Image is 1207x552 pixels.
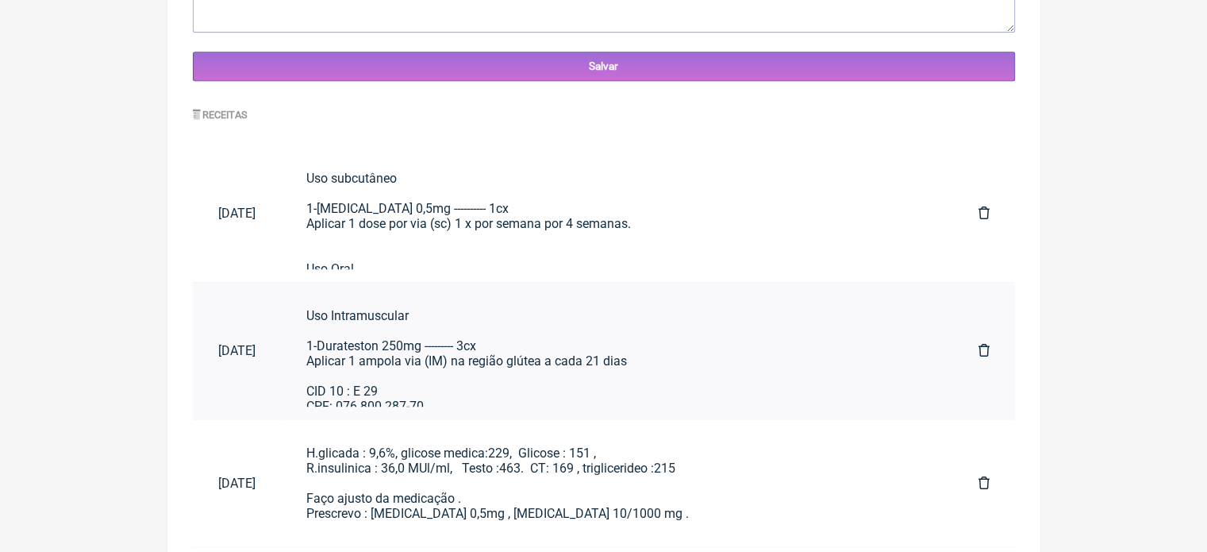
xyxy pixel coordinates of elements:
[281,295,953,407] a: Uso Intramuscular1-Durateston 250mg --------- 3cxAplicar 1 ampola via (IM) na região glútea a cad...
[193,193,281,234] a: [DATE]
[193,330,281,371] a: [DATE]
[281,433,953,534] a: H.glicada : 9,6%, glicose medica:229, Glicose : 151 ,R.insulinica : 36,0 MUl/ml, Testo :463. CT: ...
[193,463,281,504] a: [DATE]
[306,308,928,414] div: Uso Intramuscular 1-Durateston 250mg --------- 3cx Aplicar 1 ampola via (IM) na região glútea a c...
[281,158,953,269] a: Uso subcutâneo1-[MEDICAL_DATA] 0,5mg ---------- 1cxAplicar 1 dose por via (sc) 1 x por semana por...
[306,446,928,521] div: H.glicada : 9,6%, glicose medica:229, Glicose : 151 , R.insulinica : 36,0 MUl/ml, Testo :463. CT:...
[193,109,248,121] label: Receitas
[306,171,928,382] div: Uso subcutâneo 1-[MEDICAL_DATA] 0,5mg ---------- 1cx Aplicar 1 dose por via (sc) 1 x por semana p...
[193,52,1015,81] input: Salvar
